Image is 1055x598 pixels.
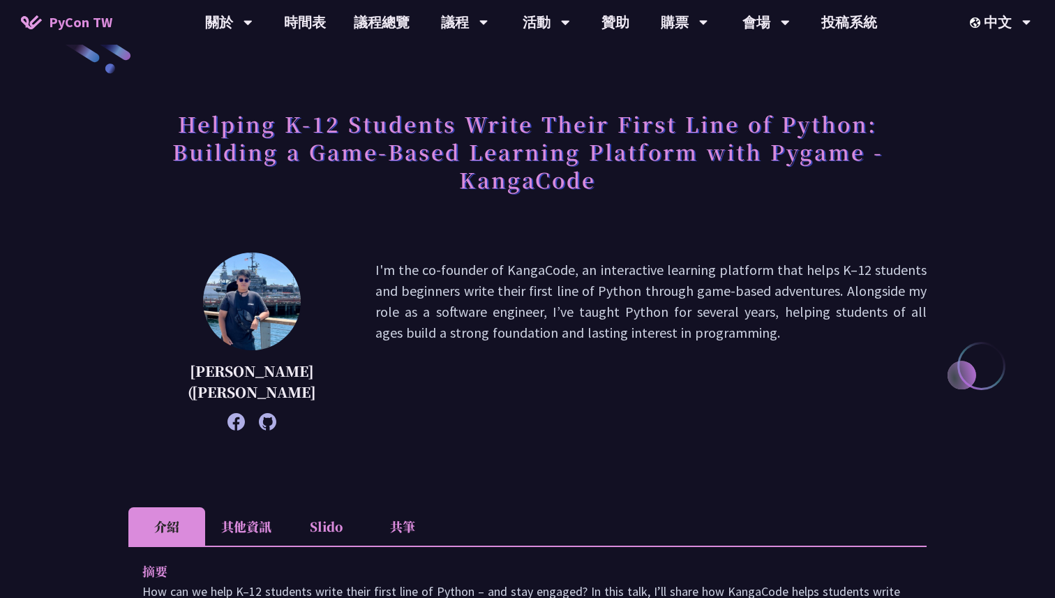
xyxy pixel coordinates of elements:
[49,12,112,33] span: PyCon TW
[142,561,885,581] p: 摘要
[205,507,287,546] li: 其他資訊
[364,507,441,546] li: 共筆
[128,103,927,200] h1: Helping K-12 Students Write Their First Line of Python: Building a Game-Based Learning Platform w...
[7,5,126,40] a: PyCon TW
[287,507,364,546] li: Slido
[970,17,984,28] img: Locale Icon
[128,507,205,546] li: 介紹
[163,361,341,403] p: [PERSON_NAME] ([PERSON_NAME]
[21,15,42,29] img: Home icon of PyCon TW 2025
[203,253,301,350] img: Chieh-Hung (Jeff) Cheng
[375,260,927,424] p: I'm the co-founder of KangaCode, an interactive learning platform that helps K–12 students and be...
